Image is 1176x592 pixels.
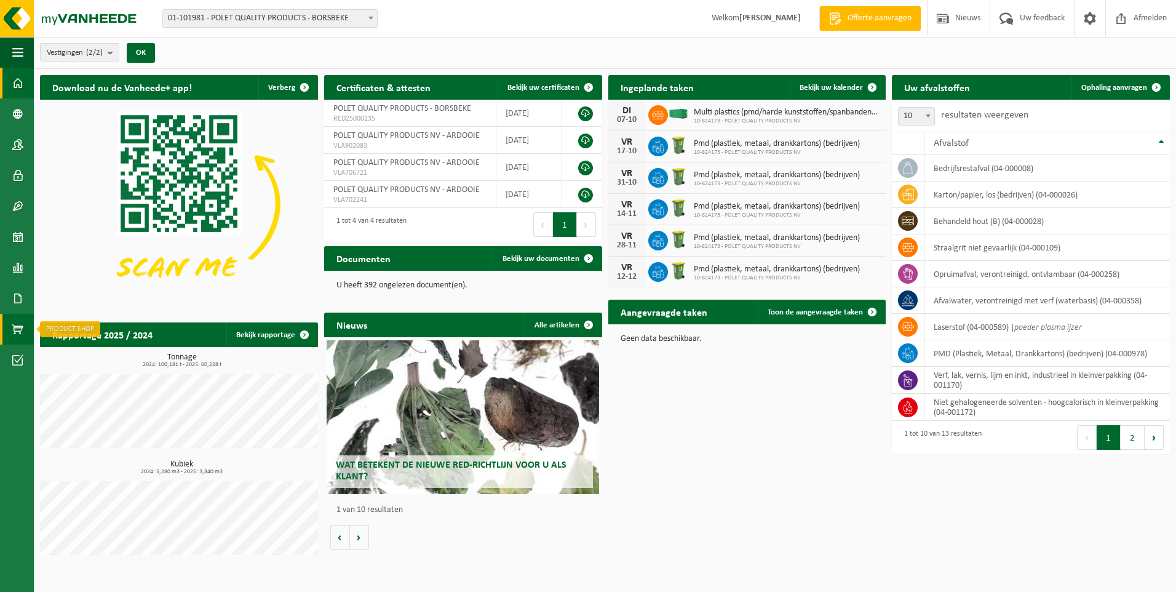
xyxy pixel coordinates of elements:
div: 14-11 [614,210,639,218]
span: 2024: 100,181 t - 2025: 60,228 t [46,362,318,368]
span: Multi plastics (pmd/harde kunststoffen/spanbanden/eps/folie naturel/folie gemeng... [694,108,880,118]
span: VLA702241 [333,195,487,205]
span: Verberg [268,84,295,92]
img: WB-0240-HPE-GN-50 [668,166,689,187]
div: DI [614,106,639,116]
p: U heeft 392 ongelezen document(en). [336,281,590,290]
td: karton/papier, los (bedrijven) (04-000026) [924,182,1170,208]
td: [DATE] [496,154,562,181]
td: [DATE] [496,127,562,154]
h2: Nieuws [324,313,379,337]
div: VR [614,263,639,273]
h2: Aangevraagde taken [608,300,720,324]
button: Verberg [258,75,317,100]
td: [DATE] [496,181,562,208]
a: Ophaling aanvragen [1071,75,1169,100]
span: 10 [898,107,935,126]
span: Bekijk uw documenten [503,255,579,263]
count: (2/2) [86,49,103,57]
a: Wat betekent de nieuwe RED-richtlijn voor u als klant? [327,340,599,494]
td: [DATE] [496,100,562,127]
span: VLA902083 [333,141,487,151]
span: 10-824173 - POLET QUALITY PRODUCTS NV [694,243,860,250]
div: VR [614,169,639,178]
span: 10-824173 - POLET QUALITY PRODUCTS NV [694,274,860,282]
span: 01-101981 - POLET QUALITY PRODUCTS - BORSBEKE [163,10,377,27]
span: POLET QUALITY PRODUCTS - BORSBEKE [333,104,471,113]
td: verf, lak, vernis, lijm en inkt, industrieel in kleinverpakking (04-001170) [924,367,1170,394]
span: 2024: 5,280 m3 - 2025: 3,840 m3 [46,469,318,475]
button: Vestigingen(2/2) [40,43,119,62]
span: 10-824173 - POLET QUALITY PRODUCTS NV [694,212,860,219]
span: Offerte aanvragen [844,12,915,25]
span: Pmd (plastiek, metaal, drankkartons) (bedrijven) [694,233,860,243]
span: Pmd (plastiek, metaal, drankkartons) (bedrijven) [694,139,860,149]
span: Afvalstof [934,138,969,148]
button: Next [1145,425,1164,450]
span: Ophaling aanvragen [1081,84,1147,92]
a: Bekijk rapportage [226,322,317,347]
div: 07-10 [614,116,639,124]
img: WB-0240-HPE-GN-50 [668,260,689,281]
div: 28-11 [614,241,639,250]
div: 17-10 [614,147,639,156]
span: Pmd (plastiek, metaal, drankkartons) (bedrijven) [694,265,860,274]
button: Volgende [350,525,369,550]
span: Vestigingen [47,44,103,62]
span: VLA706721 [333,168,487,178]
div: 1 tot 10 van 13 resultaten [898,424,982,451]
div: VR [614,200,639,210]
button: 1 [1097,425,1121,450]
span: Wat betekent de nieuwe RED-richtlijn voor u als klant? [336,460,566,482]
h2: Uw afvalstoffen [892,75,982,99]
button: 2 [1121,425,1145,450]
td: afvalwater, verontreinigd met verf (waterbasis) (04-000358) [924,287,1170,314]
button: Previous [533,212,553,237]
span: 01-101981 - POLET QUALITY PRODUCTS - BORSBEKE [162,9,378,28]
span: Bekijk uw certificaten [507,84,579,92]
button: Vorige [330,525,350,550]
button: OK [127,43,155,63]
td: behandeld hout (B) (04-000028) [924,208,1170,234]
img: WB-0240-HPE-GN-50 [668,135,689,156]
td: straalgrit niet gevaarlijk (04-000109) [924,234,1170,261]
span: POLET QUALITY PRODUCTS NV - ARDOOIE [333,131,480,140]
h2: Certificaten & attesten [324,75,443,99]
h2: Documenten [324,246,403,270]
img: Download de VHEPlus App [40,100,318,308]
p: 1 van 10 resultaten [336,506,596,514]
span: RED25000235 [333,114,487,124]
img: HK-XC-40-GN-00 [668,108,689,119]
td: niet gehalogeneerde solventen - hoogcalorisch in kleinverpakking (04-001172) [924,394,1170,421]
div: VR [614,231,639,241]
span: 10 [899,108,934,125]
button: Next [577,212,596,237]
button: Previous [1077,425,1097,450]
td: bedrijfsrestafval (04-000008) [924,155,1170,182]
a: Bekijk uw documenten [493,246,601,271]
td: opruimafval, verontreinigd, ontvlambaar (04-000258) [924,261,1170,287]
label: resultaten weergeven [941,110,1028,120]
span: Pmd (plastiek, metaal, drankkartons) (bedrijven) [694,170,860,180]
i: poeder plasma ijzer [1014,323,1082,332]
span: 10-824173 - POLET QUALITY PRODUCTS NV [694,180,860,188]
span: Pmd (plastiek, metaal, drankkartons) (bedrijven) [694,202,860,212]
span: 10-824173 - POLET QUALITY PRODUCTS NV [694,149,860,156]
a: Bekijk uw certificaten [498,75,601,100]
span: POLET QUALITY PRODUCTS NV - ARDOOIE [333,185,480,194]
a: Toon de aangevraagde taken [758,300,884,324]
div: 12-12 [614,273,639,281]
h3: Tonnage [46,353,318,368]
div: VR [614,137,639,147]
a: Alle artikelen [525,313,601,337]
td: PMD (Plastiek, Metaal, Drankkartons) (bedrijven) (04-000978) [924,340,1170,367]
span: 10-824173 - POLET QUALITY PRODUCTS NV [694,118,880,125]
span: Toon de aangevraagde taken [768,308,863,316]
td: laserstof (04-000589) | [924,314,1170,340]
h2: Ingeplande taken [608,75,706,99]
h2: Download nu de Vanheede+ app! [40,75,204,99]
span: Bekijk uw kalender [800,84,863,92]
a: Offerte aanvragen [819,6,921,31]
span: POLET QUALITY PRODUCTS NV - ARDOOIE [333,158,480,167]
img: WB-0240-HPE-GN-50 [668,229,689,250]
